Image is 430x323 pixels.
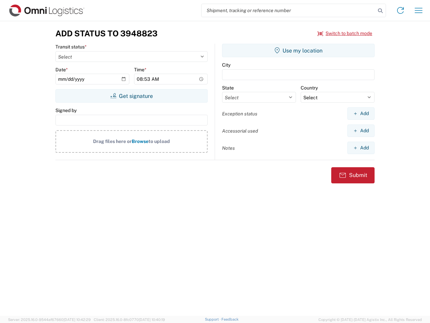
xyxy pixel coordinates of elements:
[139,318,165,322] span: [DATE] 10:40:19
[94,318,165,322] span: Client: 2025.16.0-8fc0770
[331,167,375,183] button: Submit
[347,124,375,137] button: Add
[55,107,77,113] label: Signed by
[148,139,170,144] span: to upload
[132,139,148,144] span: Browse
[222,128,258,134] label: Accessorial used
[347,107,375,120] button: Add
[221,317,239,321] a: Feedback
[222,145,235,151] label: Notes
[222,111,257,117] label: Exception status
[347,142,375,154] button: Add
[93,139,132,144] span: Drag files here or
[63,318,91,322] span: [DATE] 10:42:29
[55,89,208,103] button: Get signature
[202,4,376,17] input: Shipment, tracking or reference number
[318,317,422,323] span: Copyright © [DATE]-[DATE] Agistix Inc., All Rights Reserved
[8,318,91,322] span: Server: 2025.16.0-9544af67660
[55,44,87,50] label: Transit status
[134,67,146,73] label: Time
[55,29,158,38] h3: Add Status to 3948823
[222,62,230,68] label: City
[55,67,68,73] label: Date
[222,85,234,91] label: State
[317,28,372,39] button: Switch to batch mode
[301,85,318,91] label: Country
[222,44,375,57] button: Use my location
[205,317,222,321] a: Support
